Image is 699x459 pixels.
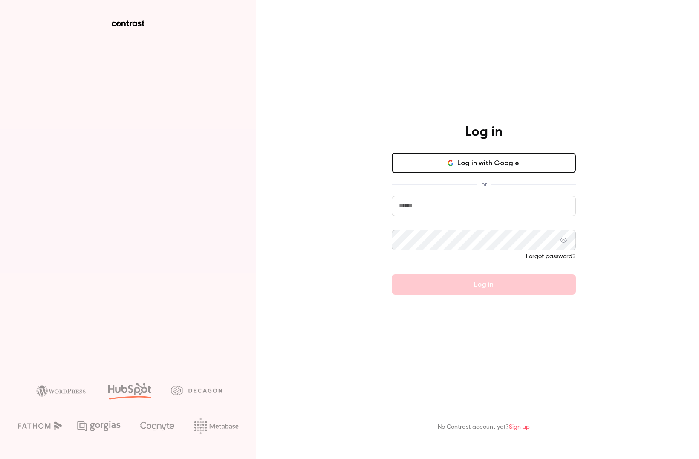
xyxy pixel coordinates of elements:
[477,180,491,189] span: or
[509,424,530,430] a: Sign up
[438,423,530,432] p: No Contrast account yet?
[465,124,503,141] h4: Log in
[392,153,576,173] button: Log in with Google
[526,253,576,259] a: Forgot password?
[171,386,222,395] img: decagon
